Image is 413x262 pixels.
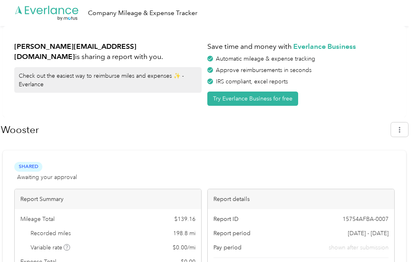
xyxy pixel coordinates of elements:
[14,162,42,171] span: Shared
[173,243,196,252] span: $ 0.00 / mi
[174,215,196,223] span: $ 139.16
[20,215,55,223] span: Mileage Total
[216,67,312,74] span: Approve reimbursements in seconds
[216,78,288,85] span: IRS compliant, excel reports
[343,215,389,223] span: 15754AFBA-0007
[14,42,136,61] strong: [PERSON_NAME][EMAIL_ADDRESS][DOMAIN_NAME]
[293,42,356,50] strong: Everlance Business
[31,243,70,252] span: Variable rate
[14,67,202,93] div: Check out the easiest way to reimburse miles and expenses ✨ - Everlance
[31,229,71,238] span: Recorded miles
[17,173,77,181] span: Awaiting your approval
[208,189,394,209] div: Report details
[329,243,389,252] span: shown after submission
[348,229,389,238] span: [DATE] - [DATE]
[173,229,196,238] span: 198.8 mi
[213,229,250,238] span: Report period
[1,120,385,140] h1: Wooster
[207,92,298,106] button: Try Everlance Business for free
[207,41,395,52] h1: Save time and money with
[213,243,242,252] span: Pay period
[213,215,239,223] span: Report ID
[216,55,315,62] span: Automatic mileage & expense tracking
[14,41,202,61] h1: is sharing a report with you.
[15,189,201,209] div: Report Summary
[88,8,198,18] div: Company Mileage & Expense Tracker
